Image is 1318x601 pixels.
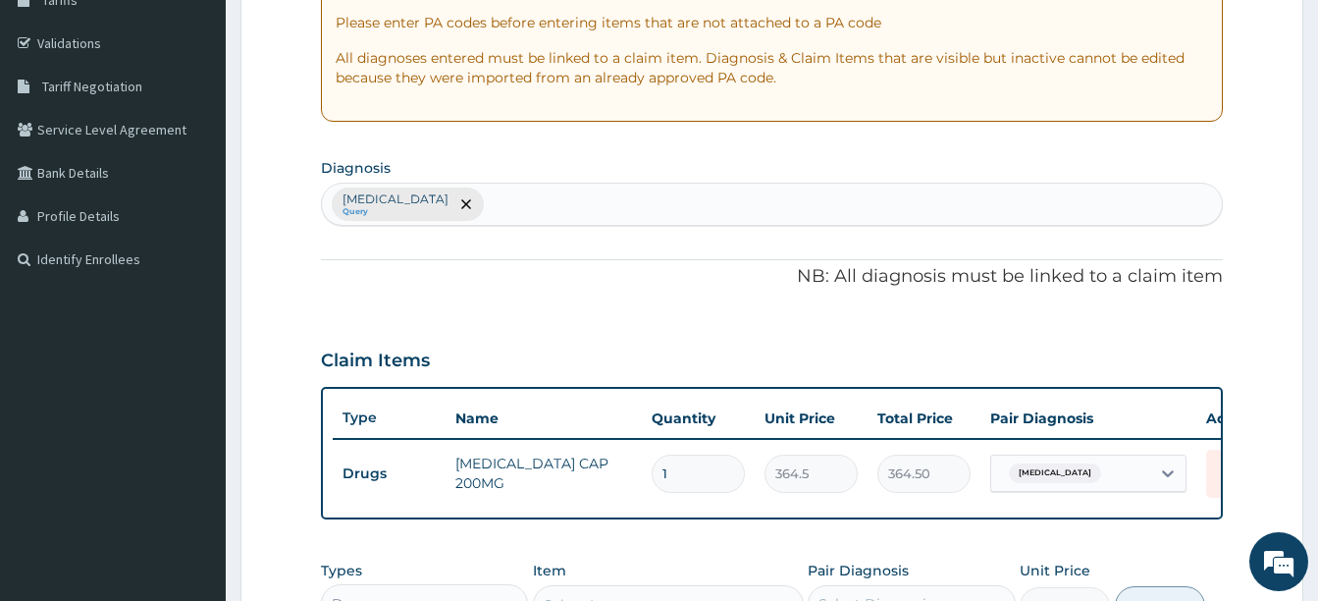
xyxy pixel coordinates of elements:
p: All diagnoses entered must be linked to a claim item. Diagnosis & Claim Items that are visible bu... [336,48,1208,87]
h3: Claim Items [321,351,430,372]
th: Total Price [868,399,980,438]
div: Minimize live chat window [322,10,369,57]
label: Types [321,563,362,579]
th: Actions [1196,399,1294,438]
th: Pair Diagnosis [980,399,1196,438]
textarea: Type your message and hit 'Enter' [10,396,374,464]
span: Tariff Negotiation [42,78,142,95]
label: Unit Price [1020,561,1090,580]
label: Diagnosis [321,158,391,178]
th: Quantity [642,399,755,438]
span: remove selection option [457,195,475,213]
label: Pair Diagnosis [808,561,909,580]
img: d_794563401_company_1708531726252_794563401 [36,98,79,147]
p: NB: All diagnosis must be linked to a claim item [321,264,1223,290]
span: We're online! [114,177,271,375]
td: Drugs [333,456,446,492]
td: [MEDICAL_DATA] CAP 200MG [446,444,642,503]
p: [MEDICAL_DATA] [343,191,448,207]
th: Type [333,400,446,436]
div: Chat with us now [102,110,330,136]
label: Item [533,561,566,580]
span: [MEDICAL_DATA] [1009,464,1101,483]
th: Unit Price [755,399,868,438]
p: Please enter PA codes before entering items that are not attached to a PA code [336,13,1208,32]
th: Name [446,399,642,438]
small: Query [343,207,448,217]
